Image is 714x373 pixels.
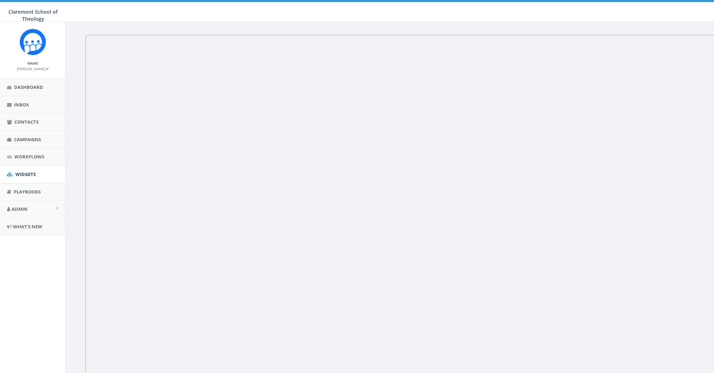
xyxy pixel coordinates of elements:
[14,136,41,143] span: Campaigns
[17,65,49,72] a: [PERSON_NAME]
[14,84,43,90] span: Dashboard
[14,102,29,108] span: Inbox
[15,171,36,177] span: Widgets
[27,61,38,66] small: Name
[14,119,39,125] span: Contacts
[20,29,46,55] img: Rally_Corp_Icon.png
[13,223,42,230] span: What's New
[14,153,44,160] span: Workflows
[14,189,41,195] span: Playbooks
[12,206,28,212] span: Admin
[8,8,58,22] span: Claremont School of Theology
[17,66,49,71] small: [PERSON_NAME]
